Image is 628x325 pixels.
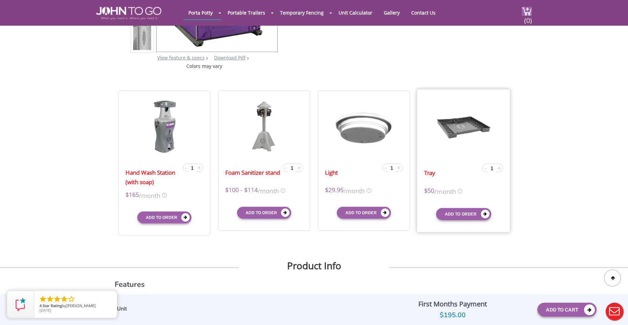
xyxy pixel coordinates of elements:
a: Temporary Fencing [275,6,329,19]
img: JOHN to go [96,7,161,20]
span: [DATE] [40,308,51,313]
span: + [497,164,501,172]
button: Add to order [436,208,491,220]
a: Porta Potty [183,6,218,19]
span: /month [435,186,456,196]
a: Hand Wash Station (with soap) [125,168,181,187]
img: 17 [325,99,402,153]
li:  [39,295,47,303]
li:  [53,295,61,303]
a: Foam Sanitizer stand [225,168,280,177]
span: - [285,164,287,172]
img: chevron.png [247,57,249,60]
img: icon [367,188,371,193]
button: Add to order [137,211,191,223]
img: right arrow icon [206,57,208,60]
span: /month [258,185,279,195]
img: 17 [249,99,279,153]
span: + [397,164,400,172]
a: Gallery [379,6,405,19]
button: Live Chat [601,298,628,325]
a: View feature & specs [157,54,205,61]
div: Colors may vary [131,63,278,70]
a: Tray [424,168,436,178]
div: First Months Payment [373,298,532,310]
span: - [485,164,487,172]
span: $50 [424,186,435,196]
a: Light [325,168,338,177]
button: Add to order [237,207,291,219]
span: + [297,164,301,172]
div: $195.00 [373,310,532,321]
img: 17 [436,98,491,153]
button: Add To Cart [537,303,597,317]
span: by [40,304,112,308]
span: (0) [524,10,532,25]
img: Review Rating [14,298,27,311]
a: Download Pdf [214,54,246,61]
span: Star Rating [43,303,62,308]
span: $165 [125,190,139,200]
span: 4 [40,303,42,308]
img: icon [281,188,285,193]
img: icon [458,189,463,194]
span: /month [344,185,365,195]
span: /month [139,190,160,200]
img: cart a [522,7,532,16]
span: - [385,164,387,172]
img: icon [162,193,167,198]
li:  [46,295,54,303]
span: - [185,164,187,172]
a: Portable Trailers [223,6,270,19]
span: $100 - $114 [225,185,258,195]
a: Contact Us [406,6,441,19]
span: $29.95 [325,185,344,195]
img: 17 [146,99,182,153]
h3: Features [115,281,514,288]
a: Unit Calculator [333,6,377,19]
button: Add to order [337,207,391,219]
li:  [67,295,75,303]
span: [PERSON_NAME] [66,303,96,308]
li:  [60,295,68,303]
span: + [197,164,201,172]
